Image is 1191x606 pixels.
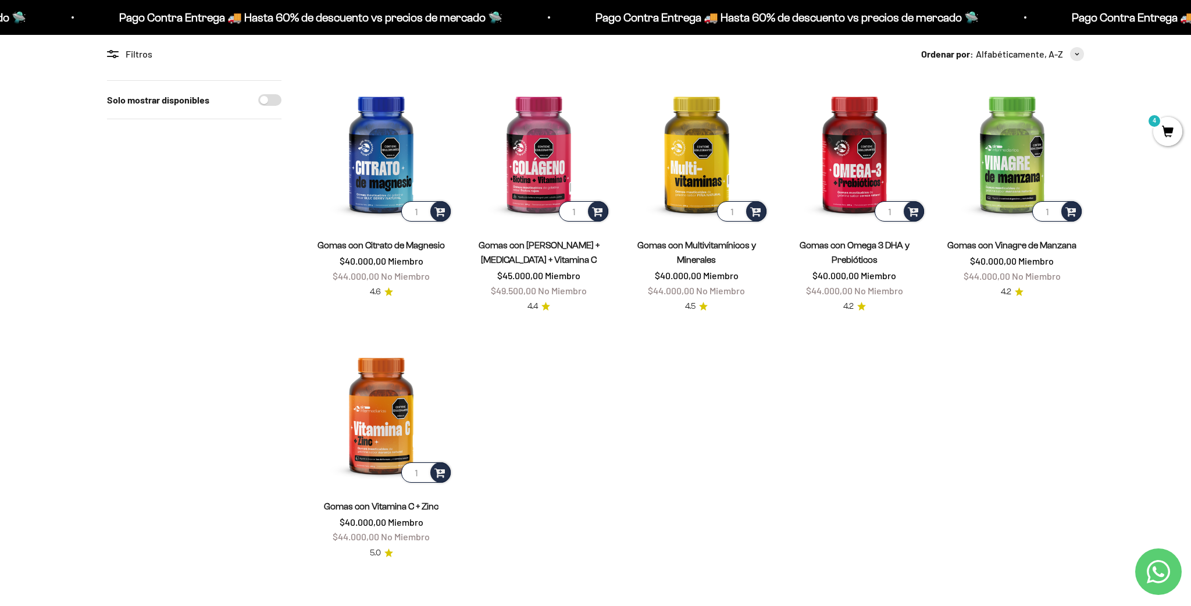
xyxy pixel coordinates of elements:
span: $40.000,00 [340,516,386,527]
span: $44.000,00 [806,285,853,296]
button: Alfabéticamente, A-Z [976,47,1084,62]
a: 4.54.5 de 5.0 estrellas [685,300,708,313]
span: Miembro [388,516,423,527]
span: $45.000,00 [497,270,543,281]
span: No Miembro [696,285,745,296]
a: Gomas con Vitamina C + Zinc [324,501,438,511]
p: Pago Contra Entrega 🚚 Hasta 60% de descuento vs precios de mercado 🛸 [118,8,501,27]
span: Miembro [545,270,580,281]
a: Gomas con [PERSON_NAME] + [MEDICAL_DATA] + Vitamina C [479,240,600,265]
span: Ordenar por: [921,47,974,62]
span: No Miembro [538,285,587,296]
a: 4 [1153,126,1182,139]
span: Alfabéticamente, A-Z [976,47,1063,62]
a: 4.24.2 de 5.0 estrellas [1001,286,1024,298]
span: $44.000,00 [333,531,379,542]
a: Gomas con Vinagre de Manzana [947,240,1076,250]
span: $44.000,00 [333,270,379,281]
span: $44.000,00 [964,270,1010,281]
span: No Miembro [381,531,430,542]
p: Pago Contra Entrega 🚚 Hasta 60% de descuento vs precios de mercado 🛸 [594,8,978,27]
span: Miembro [388,255,423,266]
span: Miembro [703,270,739,281]
div: Filtros [107,47,281,62]
a: Gomas con Omega 3 DHA y Prebióticos [800,240,910,265]
span: 4.4 [527,300,538,313]
span: 4.2 [843,300,854,313]
label: Solo mostrar disponibles [107,92,209,108]
a: 5.05.0 de 5.0 estrellas [370,547,393,559]
span: $40.000,00 [655,270,701,281]
span: 5.0 [370,547,381,559]
span: No Miembro [1012,270,1061,281]
a: 4.64.6 de 5.0 estrellas [370,286,393,298]
mark: 4 [1147,114,1161,128]
span: $40.000,00 [970,255,1017,266]
span: $40.000,00 [340,255,386,266]
span: 4.5 [685,300,696,313]
a: Gomas con Multivitamínicos y Minerales [637,240,756,265]
span: $44.000,00 [648,285,694,296]
a: 4.24.2 de 5.0 estrellas [843,300,866,313]
span: Miembro [861,270,896,281]
a: 4.44.4 de 5.0 estrellas [527,300,550,313]
span: No Miembro [854,285,903,296]
span: 4.6 [370,286,381,298]
span: $40.000,00 [812,270,859,281]
a: Gomas con Citrato de Magnesio [318,240,445,250]
span: Miembro [1018,255,1054,266]
span: $49.500,00 [491,285,536,296]
span: No Miembro [381,270,430,281]
span: 4.2 [1001,286,1011,298]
